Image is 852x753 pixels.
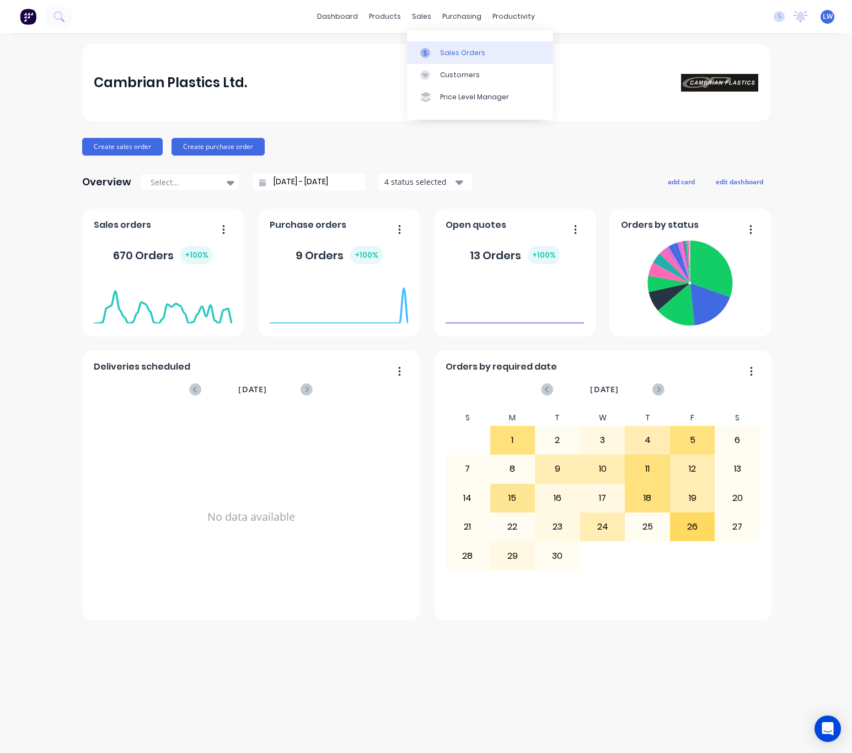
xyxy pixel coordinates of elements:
div: 5 [671,426,715,454]
div: + 100 % [528,246,560,264]
div: 11 [625,455,669,483]
div: 12 [671,455,715,483]
div: 21 [446,513,490,541]
div: 1 [491,426,535,454]
div: 26 [671,513,715,541]
div: 7 [446,455,490,483]
div: Sales Orders [440,48,485,58]
a: Price Level Manager [407,86,553,108]
div: 20 [715,484,759,512]
button: 4 status selected [378,174,472,190]
div: 14 [446,484,490,512]
div: 23 [535,513,580,541]
div: S [445,410,490,426]
div: 22 [491,513,535,541]
div: Price Level Manager [440,92,509,102]
div: 25 [625,513,669,541]
div: + 100 % [180,246,213,264]
div: 13 [715,455,759,483]
div: 15 [491,484,535,512]
div: 9 [535,455,580,483]
div: 29 [491,542,535,569]
div: M [490,410,535,426]
div: 670 Orders [113,246,213,264]
div: 19 [671,484,715,512]
div: sales [406,8,437,25]
button: edit dashboard [709,174,770,189]
span: Purchase orders [270,218,346,232]
div: No data available [94,410,408,624]
div: Overview [82,171,131,193]
div: S [715,410,760,426]
div: 24 [581,513,625,541]
div: 6 [715,426,759,454]
img: Cambrian Plastics Ltd. [681,74,758,92]
div: Customers [440,70,480,80]
img: Factory [20,8,36,25]
span: Deliveries scheduled [94,360,190,373]
div: 28 [446,542,490,569]
button: Create purchase order [172,138,265,156]
span: LW [823,12,833,22]
div: purchasing [437,8,487,25]
div: T [625,410,670,426]
div: Cambrian Plastics Ltd. [94,72,247,94]
div: 30 [535,542,580,569]
span: Sales orders [94,218,151,232]
div: 3 [581,426,625,454]
div: 10 [581,455,625,483]
div: 2 [535,426,580,454]
div: Open Intercom Messenger [815,715,841,742]
button: Create sales order [82,138,163,156]
div: T [535,410,580,426]
div: 13 Orders [470,246,560,264]
button: add card [661,174,702,189]
div: 17 [581,484,625,512]
span: [DATE] [590,383,619,396]
div: 4 status selected [384,176,454,188]
a: Sales Orders [407,41,553,63]
div: 8 [491,455,535,483]
div: + 100 % [350,246,383,264]
div: 16 [535,484,580,512]
div: F [670,410,715,426]
span: Open quotes [446,218,506,232]
span: [DATE] [238,383,267,396]
a: dashboard [312,8,363,25]
div: 9 Orders [296,246,383,264]
a: Customers [407,64,553,86]
div: 18 [625,484,669,512]
span: Orders by required date [446,360,557,373]
div: W [580,410,625,426]
span: Orders by status [621,218,699,232]
div: productivity [487,8,540,25]
div: 27 [715,513,759,541]
div: 4 [625,426,669,454]
div: products [363,8,406,25]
